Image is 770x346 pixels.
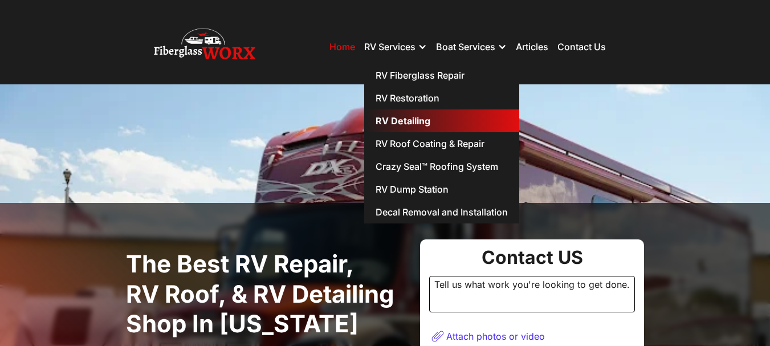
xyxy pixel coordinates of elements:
[364,155,519,178] a: Crazy Seal™ Roofing System
[364,201,519,223] a: Decal Removal and Installation
[364,87,519,109] a: RV Restoration
[436,30,507,64] div: Boat Services
[557,41,606,52] a: Contact Us
[429,249,635,267] div: Contact US
[364,109,519,132] a: RV Detailing
[364,178,519,201] a: RV Dump Station
[126,249,411,339] h1: The best RV Repair, RV Roof, & RV Detailing Shop in [US_STATE]
[364,64,519,223] nav: RV Services
[436,41,495,52] div: Boat Services
[516,41,548,52] a: Articles
[364,64,519,87] a: RV Fiberglass Repair
[429,276,635,312] div: Tell us what work you're looking to get done.
[364,132,519,155] a: RV Roof Coating & Repair
[446,331,545,342] div: Attach photos or video
[364,41,415,52] div: RV Services
[329,41,355,52] a: Home
[364,30,427,64] div: RV Services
